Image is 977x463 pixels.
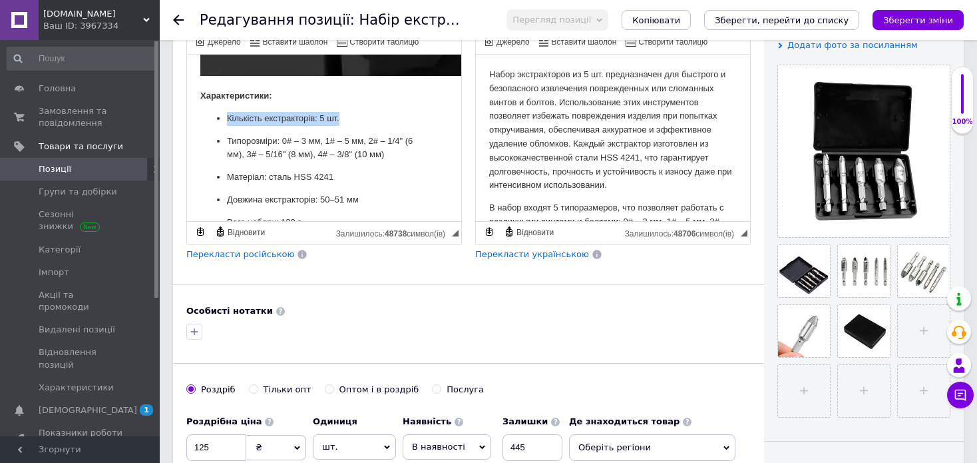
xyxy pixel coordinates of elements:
span: Копіювати [632,15,680,25]
div: Кiлькiсть символiв [336,226,452,238]
div: Послуга [447,384,484,396]
span: Головна [39,83,76,95]
button: Чат з покупцем [947,382,974,408]
div: Роздріб [201,384,236,396]
span: Відновити [226,227,265,238]
span: Джерело [494,37,530,48]
b: Залишки [502,416,548,426]
a: Відновити [502,225,556,239]
span: Категорії [39,244,81,256]
span: Перегляд позиції [512,15,591,25]
span: Вставити шаблон [550,37,617,48]
a: Створити таблицю [624,34,709,49]
span: Показники роботи компанії [39,427,123,451]
div: Ваш ID: 3967334 [43,20,160,32]
span: Вставити шаблон [261,37,328,48]
iframe: Редактор, 9A549DD7-CE4D-4B24-8530-2CD7F6E83709 [476,55,750,221]
input: Пошук [7,47,157,71]
button: Копіювати [622,10,691,30]
span: шт. [313,434,396,460]
span: Видалені позиції [39,324,115,336]
b: Роздрібна ціна [186,416,262,426]
span: Характеристики [39,382,114,394]
span: 1 [140,404,153,416]
div: 100% Якість заповнення [951,67,974,134]
span: Сезонні знижки [39,209,123,232]
span: Позиції [39,163,71,175]
span: Відновлення позицій [39,346,123,370]
span: Створити таблицю [636,37,707,48]
span: ₴ [256,442,262,452]
div: Повернутися назад [173,15,184,25]
div: 100% [952,117,973,127]
b: Особисті нотатки [186,306,273,316]
span: Потягніть для зміни розмірів [741,230,747,236]
span: Перекласти російською [186,249,294,259]
span: Перекласти українською [475,249,589,259]
b: Де знаходиться товар [569,416,680,426]
iframe: Редактор, BF668163-B11D-467F-BE70-314C93861754 [187,55,461,221]
span: 48706 [674,229,695,238]
div: Оптом і в роздріб [339,384,419,396]
input: - [502,434,562,461]
input: 0 [186,434,246,461]
span: Джерело [206,37,241,48]
span: Оберіть регіони [569,434,735,461]
div: Тільки опт [264,384,311,396]
span: В наявності [412,442,465,452]
i: Зберегти зміни [883,15,953,25]
a: Джерело [482,34,532,49]
a: Створити таблицю [335,34,421,49]
b: Наявність [403,416,451,426]
button: Зберегти зміни [873,10,964,30]
span: 48738 [385,229,407,238]
div: Кiлькiсть символiв [625,226,741,238]
span: Акції та промокоди [39,289,123,313]
a: Джерело [193,34,243,49]
span: Додати фото за посиланням [787,40,918,50]
i: Зберегти, перейти до списку [715,15,849,25]
a: Вставити шаблон [537,34,619,49]
p: Вага набору: 130 г [40,161,234,175]
span: [DEMOGRAPHIC_DATA] [39,404,137,416]
a: Зробити резервну копію зараз [482,225,496,239]
b: Одиниця [313,416,357,426]
span: Замовлення та повідомлення [39,105,123,129]
span: Відновити [514,227,554,238]
a: Відновити [213,225,267,239]
span: Товари та послуги [39,141,123,153]
span: Nicki.shop [43,8,143,20]
span: Потягніть для зміни розмірів [452,230,459,236]
span: Групи та добірки [39,186,117,198]
span: Імпорт [39,266,69,278]
button: Зберегти, перейти до списку [704,10,859,30]
a: Зробити резервну копію зараз [193,225,208,239]
span: Створити таблицю [347,37,419,48]
a: Вставити шаблон [248,34,330,49]
p: В набор входят 5 типоразмеров, что позволяет работать с различными винтами и болтами: 0# – 3 мм, ... [13,147,261,257]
